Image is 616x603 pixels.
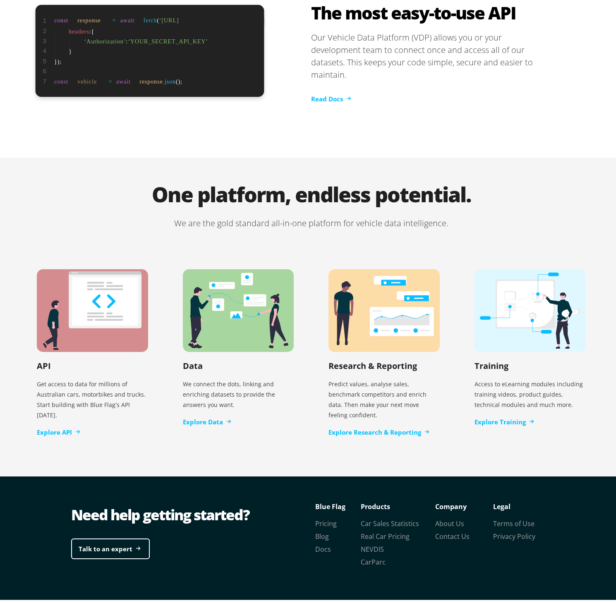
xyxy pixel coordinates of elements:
[126,35,128,42] tspan: :
[361,516,419,525] a: Car Sales Statistics
[435,529,470,538] a: Contact Us
[77,14,101,21] tspan: response
[311,29,551,78] p: Our Vehicle Data Platform (VDP) allows you or your development team to connect once and access al...
[54,14,68,21] tspan: const
[435,516,464,525] a: About Us
[89,25,91,32] tspan: :
[19,214,603,227] p: We are the gold standard all-in-one platform for vehicle data intelligence.
[37,373,148,421] p: Get access to data for millions of Australian cars, motorbikes and trucks. Start building with Bl...
[475,357,508,368] h2: Training
[328,425,429,434] a: Explore Research & Reporting
[139,75,163,82] tspan: response
[183,414,231,424] a: Explore Data
[475,373,586,410] p: Access to eLearning modules including training videos, product guides, technical modules and much...
[77,75,97,82] tspan: vehicle
[108,75,112,82] tspan: =
[69,45,72,52] tspan: }
[113,14,116,21] tspan: =
[69,25,89,32] tspan: headers
[71,502,311,522] div: Need help getting started?
[183,373,294,410] p: We connect the dots, linking and enriching datasets to provide the answers you want.
[315,498,361,510] p: Blue Flag
[91,25,94,32] tspan: {
[43,75,46,82] tspan: 7
[128,35,208,42] tspan: ‘YOUR_SECRET_API_KEY’
[493,498,551,510] p: Legal
[361,542,384,551] a: NEVDIS
[328,373,440,421] p: Predict values, analyse sales, benchmark competitors and enrich data. Then make your next move fe...
[43,44,46,51] tspan: 4
[176,75,182,82] tspan: ();
[183,357,203,368] h2: Data
[315,542,331,551] a: Docs
[144,14,157,21] tspan: fetch
[315,516,337,525] a: Pricing
[43,55,46,62] tspan: 5
[54,55,62,62] tspan: });
[163,75,165,82] tspan: .
[361,498,435,510] p: Products
[311,91,351,101] a: Read Docs
[37,357,51,368] h2: API
[493,516,535,525] a: Terms of Use
[120,14,134,21] tspan: await
[493,529,535,538] a: Privacy Policy
[164,75,176,82] tspan: json
[435,498,493,510] p: Company
[43,14,46,21] tspan: 1
[54,75,68,82] tspan: const
[43,65,46,72] tspan: 6
[43,24,46,31] tspan: 2
[37,425,80,434] a: Explore API
[475,414,534,424] a: Explore Training
[116,75,131,82] tspan: await
[361,555,386,564] a: CarParc
[361,529,410,538] a: Real Car Pricing
[19,181,603,214] h1: One platform, endless potential.
[157,14,159,21] tspan: (
[328,357,417,368] h2: Research & Reporting
[71,536,150,557] a: Talk to an expert
[84,35,126,42] tspan: ‘Authorization’
[315,529,329,538] a: Blog
[43,34,46,41] tspan: 3
[159,14,179,21] tspan: ‘[URL]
